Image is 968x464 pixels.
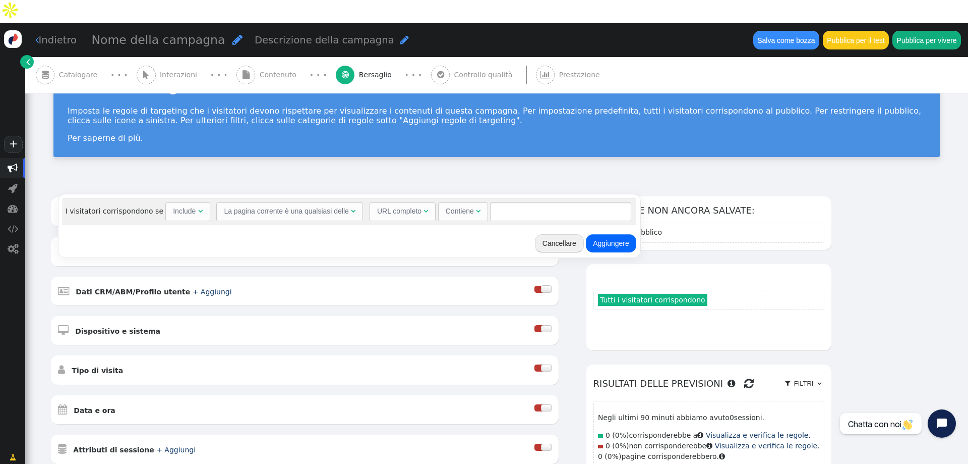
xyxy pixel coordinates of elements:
font: non corrisponderebbe [629,442,706,450]
font:  [8,183,18,193]
a:  Data e ora [58,406,132,415]
font:  [58,404,67,415]
font:  [58,365,65,375]
a:  Contenuto · · · [236,57,336,93]
a: + [4,136,22,153]
font: Contenuto [260,71,296,79]
font:  [198,208,203,215]
font:  [540,71,550,79]
a:  Catalogare · · · [36,57,137,93]
font:  [351,208,355,215]
font: 0 [606,442,610,450]
a:  Interazioni · · · [137,57,236,93]
font:  [58,325,69,335]
font: La pagina corrente è una qualsiasi delle [224,207,349,215]
font:  [697,432,703,439]
font: Controllo qualità [454,71,513,79]
font:  [476,208,480,215]
font:  [35,35,39,45]
font: · · · [405,70,421,80]
font:  [10,454,16,461]
a:  Prestazione [536,57,622,93]
a:  Filtri  [782,376,824,392]
font: Negli ultimi 90 minuti abbiamo avuto [598,414,730,422]
font: Dati CRM/ABM/Profilo utente [76,288,190,296]
font: · · · [111,70,128,80]
img: logo-icon.svg [4,30,22,48]
font:  [8,203,18,214]
font: Pubblica per il test [827,36,884,44]
a:  Attributi di sessione + Aggiungi [58,446,218,454]
font: Salva come bozza [757,36,815,44]
font: I visitatori corrispondono se [66,207,163,215]
a: + Aggiungi [156,446,196,454]
font: Attributi di sessione [73,446,154,454]
font: · · · [210,70,227,80]
a:  Bersaglio · · · [336,57,431,93]
font:  [8,224,18,234]
font:  [785,380,790,387]
button: Pubblica per il test [823,31,889,49]
font: Pubblica per vivere [897,36,957,44]
font:  [232,34,243,45]
button: Salva come bozza [753,31,819,49]
a: Visualizza e verifica le regole. [715,442,820,450]
font: 0 [606,431,610,439]
a:  [20,55,34,69]
font:  [719,453,725,460]
font:  [437,71,444,79]
font: + [9,138,18,150]
font:  [706,442,712,449]
font: sessioni. [734,414,764,422]
font: Cancellare [542,240,576,248]
font: URL completo [377,207,421,215]
a: + Aggiungi [193,288,232,296]
font:  [8,244,18,254]
font: Modifiche non ancora salvate: [593,205,755,216]
button: Cancellare [535,234,584,252]
font: Interazioni [160,71,197,79]
font: Nome della campagna [91,33,225,47]
font:  [423,208,428,215]
font: La tua campagna è mirata [593,273,725,283]
font: Indietro [39,34,77,46]
font:  [243,71,250,79]
font: · · · [310,70,326,80]
a: Visualizza e verifica le regole. [706,431,811,439]
a:  Controllo qualità [431,57,536,93]
a:  Dispositivo e sistema [58,327,176,335]
font: Tutti i visitatori corrispondono [600,296,705,304]
font: Bersaglio [359,71,392,79]
font: pagine corrisponderebbero. [621,452,718,460]
a: Indietro [35,33,77,47]
font: Imposta le regole di targeting che i visitatori devono rispettare per visualizzare i contenuti di... [68,106,921,125]
font: Include [173,207,196,215]
font:  [58,286,69,296]
font:  [143,71,149,79]
font: Descrizione della campagna [255,34,394,46]
a:  Tipo di visita [58,367,139,375]
font: corrisponderebbe a [629,431,697,439]
button: Pubblica per vivere [892,31,961,49]
font: Risultati delle previsioni [593,378,723,389]
a:  Dati CRM/ABM/Profilo utente + Aggiungi [58,288,254,296]
button: Aggiungere [586,234,636,252]
font: Tipo di visita [72,367,123,375]
font:  [744,378,754,389]
font: (0%) [612,442,629,450]
font: Filtri [794,380,814,387]
font: (0%) [612,431,629,439]
font: Per saperne di più. [68,133,143,143]
font: Prestazione [559,71,600,79]
font:  [817,380,821,387]
font:  [42,71,49,79]
font: Non presenta alcuna azione [593,326,742,336]
font: Dispositivo e sistema [75,327,160,335]
font:  [8,163,18,173]
font:  [728,379,735,388]
font:  [58,444,67,454]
